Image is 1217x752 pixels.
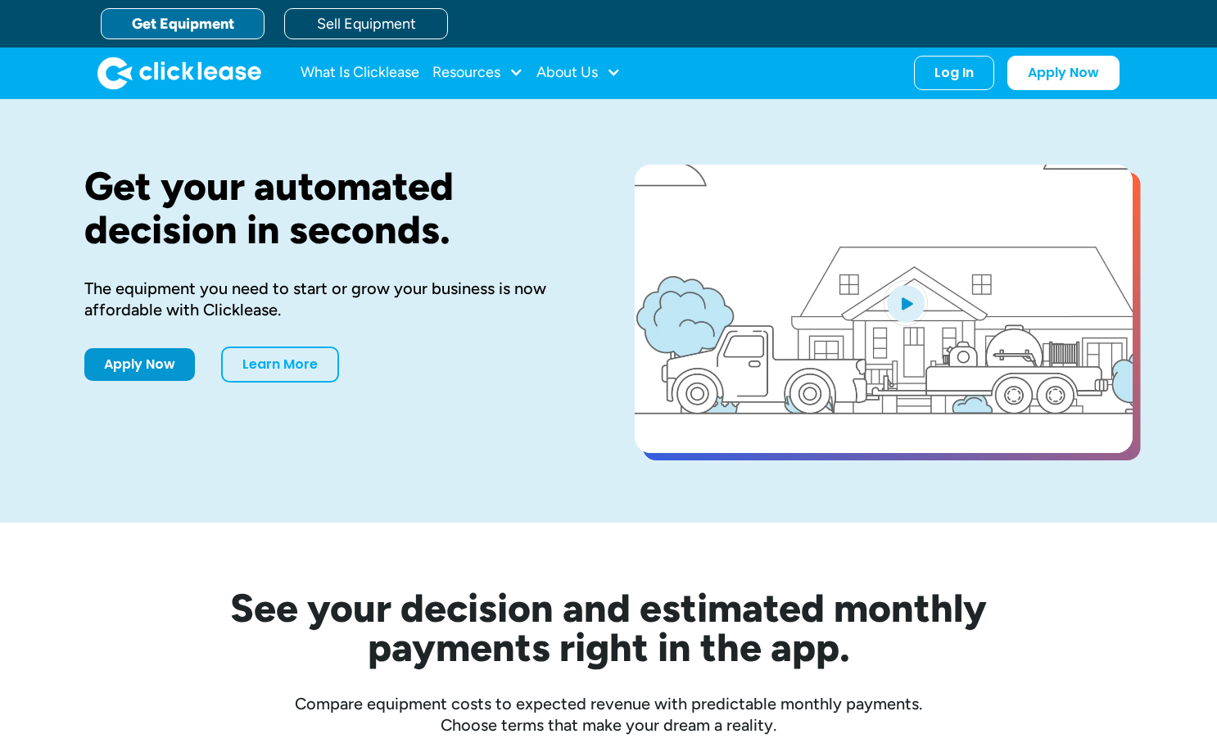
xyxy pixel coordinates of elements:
[221,347,339,383] a: Learn More
[150,588,1067,667] h2: See your decision and estimated monthly payments right in the app.
[934,65,974,81] div: Log In
[301,57,419,89] a: What Is Clicklease
[97,57,261,89] a: home
[84,693,1133,736] div: Compare equipment costs to expected revenue with predictable monthly payments. Choose terms that ...
[635,165,1133,453] a: open lightbox
[84,165,582,251] h1: Get your automated decision in seconds.
[84,348,195,381] a: Apply Now
[536,57,621,89] div: About Us
[101,8,265,39] a: Get Equipment
[432,57,523,89] div: Resources
[1007,56,1120,90] a: Apply Now
[97,57,261,89] img: Clicklease logo
[84,278,582,320] div: The equipment you need to start or grow your business is now affordable with Clicklease.
[884,280,928,326] img: Blue play button logo on a light blue circular background
[284,8,448,39] a: Sell Equipment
